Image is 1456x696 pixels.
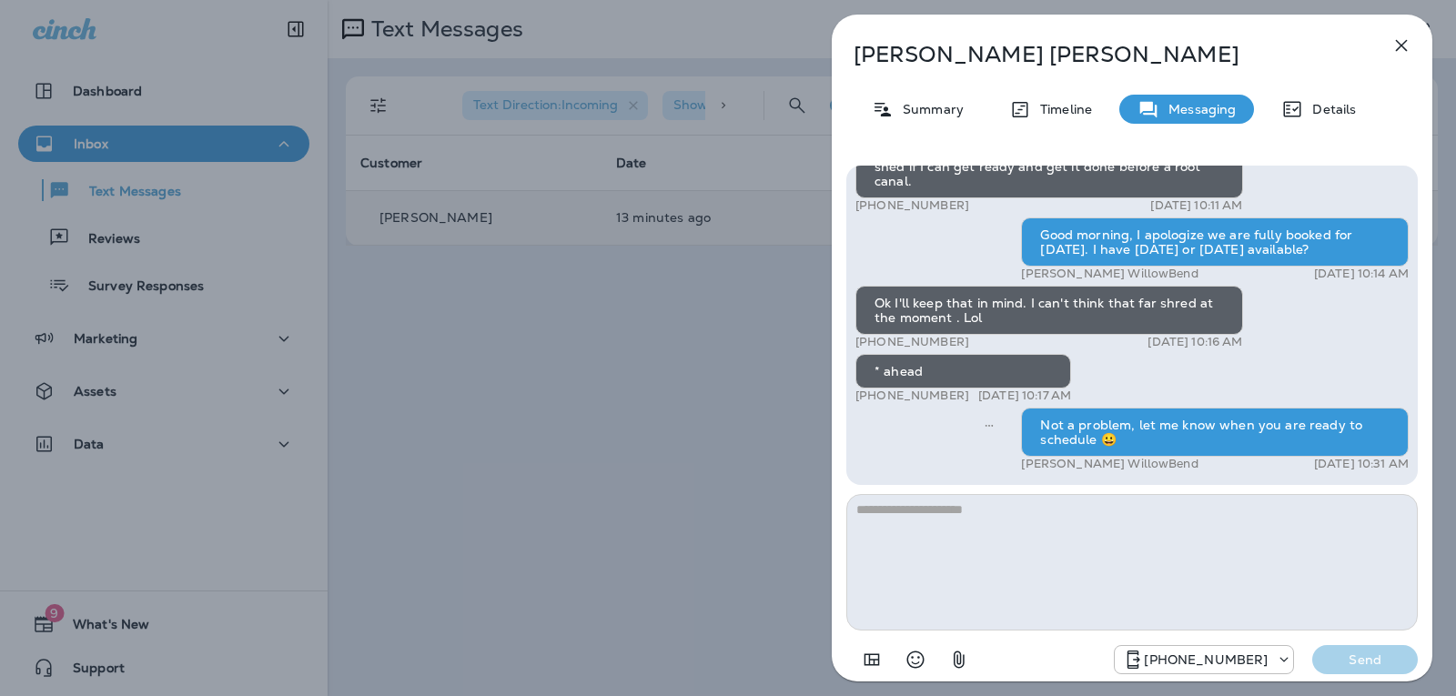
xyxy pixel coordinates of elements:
[854,641,890,678] button: Add in a premade template
[1115,649,1293,671] div: +1 (813) 497-4455
[855,388,969,403] p: [PHONE_NUMBER]
[1150,198,1242,213] p: [DATE] 10:11 AM
[894,102,964,116] p: Summary
[1314,457,1409,471] p: [DATE] 10:31 AM
[1148,335,1242,349] p: [DATE] 10:16 AM
[978,388,1071,403] p: [DATE] 10:17 AM
[1314,267,1409,281] p: [DATE] 10:14 AM
[1031,102,1092,116] p: Timeline
[854,42,1350,67] p: [PERSON_NAME] [PERSON_NAME]
[1021,457,1198,471] p: [PERSON_NAME] WillowBend
[1021,408,1409,457] div: Not a problem, let me know when you are ready to schedule 😀
[1159,102,1236,116] p: Messaging
[1303,102,1356,116] p: Details
[1021,267,1198,281] p: [PERSON_NAME] WillowBend
[1144,652,1268,667] p: [PHONE_NUMBER]
[855,286,1243,335] div: Ok I'll keep that in mind. I can't think that far shred at the moment . Lol
[1021,217,1409,267] div: Good morning, I apologize we are fully booked for [DATE]. I have [DATE] or [DATE] available?
[855,198,969,213] p: [PHONE_NUMBER]
[855,354,1071,388] div: * ahead
[855,335,969,349] p: [PHONE_NUMBER]
[897,641,934,678] button: Select an emoji
[985,416,994,432] span: Sent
